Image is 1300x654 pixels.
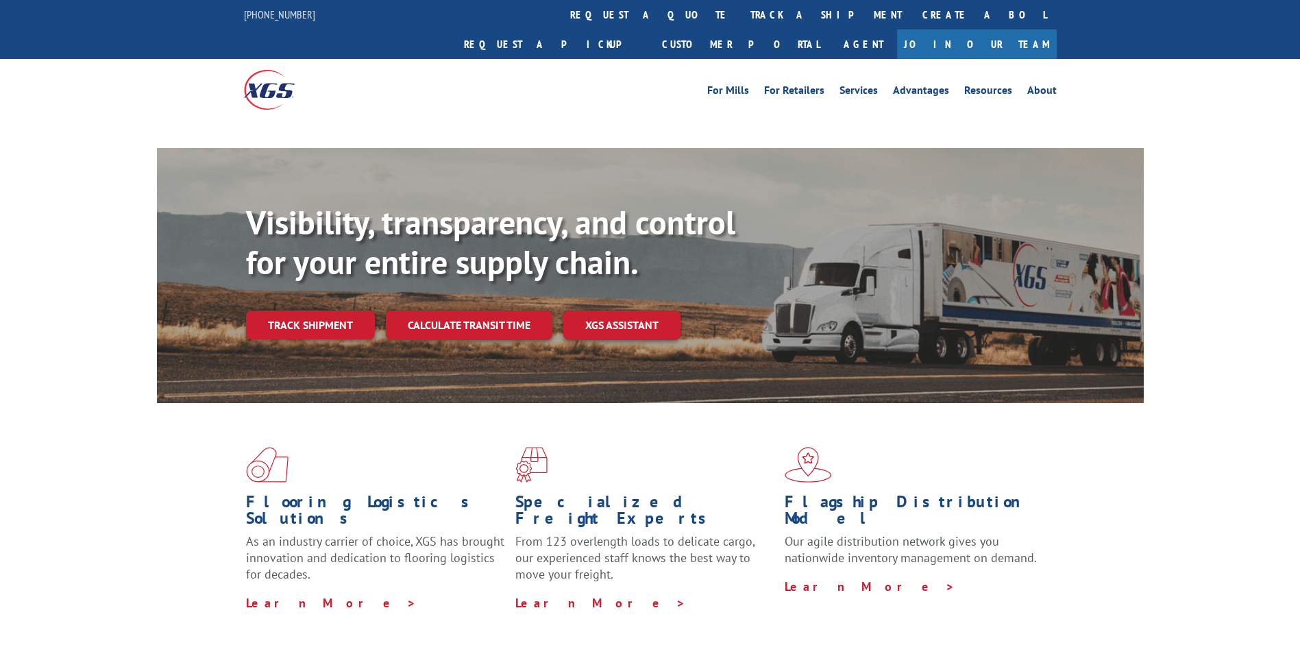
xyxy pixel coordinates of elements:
span: Our agile distribution network gives you nationwide inventory management on demand. [785,533,1037,566]
a: Join Our Team [897,29,1057,59]
p: From 123 overlength loads to delicate cargo, our experienced staff knows the best way to move you... [515,533,774,594]
b: Visibility, transparency, and control for your entire supply chain. [246,201,735,283]
a: For Mills [707,85,749,100]
a: Advantages [893,85,949,100]
img: xgs-icon-total-supply-chain-intelligence-red [246,447,289,483]
span: As an industry carrier of choice, XGS has brought innovation and dedication to flooring logistics... [246,533,504,582]
a: Calculate transit time [386,311,552,340]
a: Request a pickup [454,29,652,59]
a: Customer Portal [652,29,830,59]
a: Services [839,85,878,100]
a: Track shipment [246,311,375,339]
a: XGS ASSISTANT [563,311,680,340]
a: Learn More > [246,595,417,611]
img: xgs-icon-flagship-distribution-model-red [785,447,832,483]
a: Learn More > [785,579,955,594]
a: [PHONE_NUMBER] [244,8,315,21]
h1: Flooring Logistics Solutions [246,494,505,533]
a: Agent [830,29,897,59]
a: About [1027,85,1057,100]
img: xgs-icon-focused-on-flooring-red [515,447,548,483]
a: Resources [964,85,1012,100]
h1: Flagship Distribution Model [785,494,1044,533]
a: Learn More > [515,595,686,611]
h1: Specialized Freight Experts [515,494,774,533]
a: For Retailers [764,85,824,100]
